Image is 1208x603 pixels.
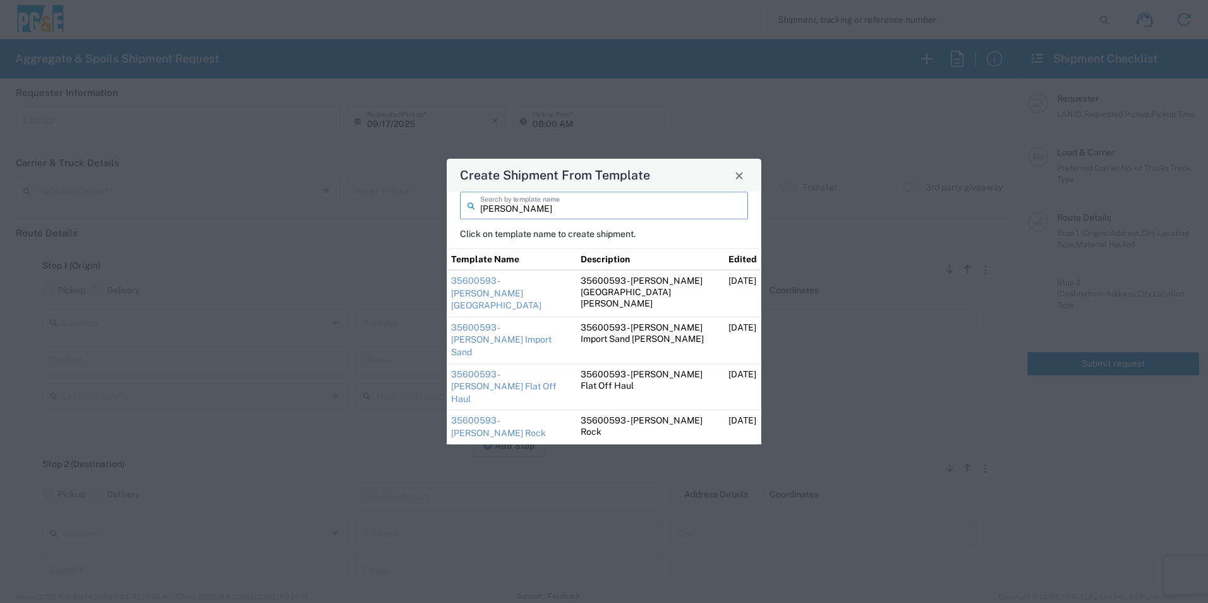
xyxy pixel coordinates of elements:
[576,410,724,444] td: 35600593 - [PERSON_NAME] Rock
[447,249,576,271] th: Template Name
[730,166,748,184] button: Close
[576,363,724,410] td: 35600593 - [PERSON_NAME] Flat Off Haul
[724,270,761,317] td: [DATE]
[576,249,724,271] th: Description
[447,248,761,444] table: Shipment templates
[724,410,761,444] td: [DATE]
[724,363,761,410] td: [DATE]
[451,276,541,310] a: 35600593 - [PERSON_NAME][GEOGRAPHIC_DATA]
[460,166,650,185] h4: Create Shipment From Template
[451,322,552,357] a: 35600593 - [PERSON_NAME] Import Sand
[576,317,724,364] td: 35600593 - [PERSON_NAME] Import Sand [PERSON_NAME]
[451,416,546,439] a: 35600593 - [PERSON_NAME] Rock
[451,369,557,404] a: 35600593 - [PERSON_NAME] Flat Off Haul
[460,228,748,240] p: Click on template name to create shipment.
[724,317,761,364] td: [DATE]
[576,270,724,317] td: 35600593 - [PERSON_NAME][GEOGRAPHIC_DATA][PERSON_NAME]
[724,249,761,271] th: Edited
